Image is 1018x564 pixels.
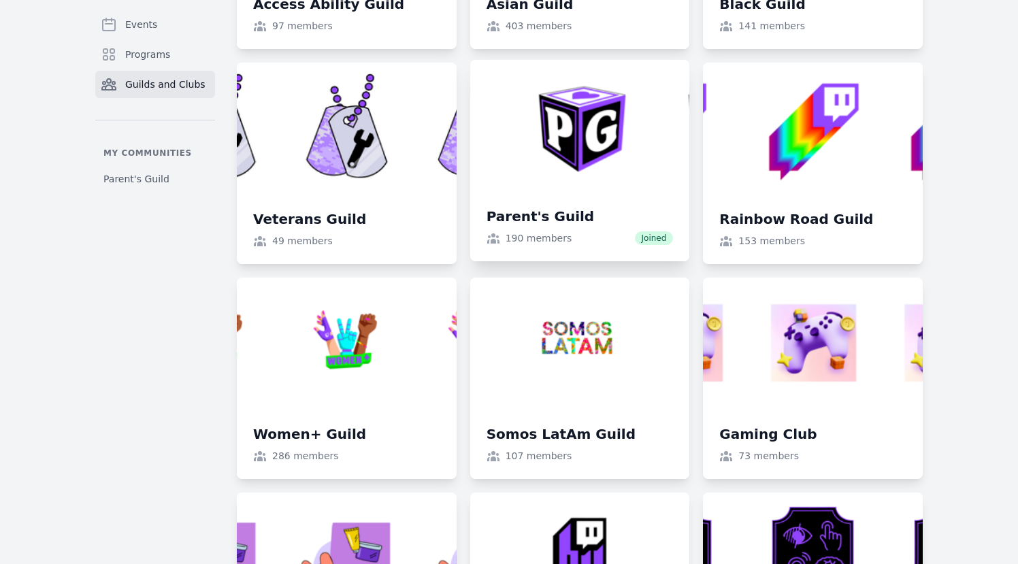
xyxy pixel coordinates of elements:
span: Guilds and Clubs [125,78,206,91]
p: My communities [95,148,215,159]
a: Events [95,11,215,38]
a: Programs [95,41,215,68]
a: Guilds and Clubs [95,71,215,98]
nav: Sidebar [95,11,215,191]
span: Events [125,18,157,31]
span: Programs [125,48,170,61]
a: Parent's Guild [95,167,215,191]
span: Parent's Guild [103,172,169,186]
